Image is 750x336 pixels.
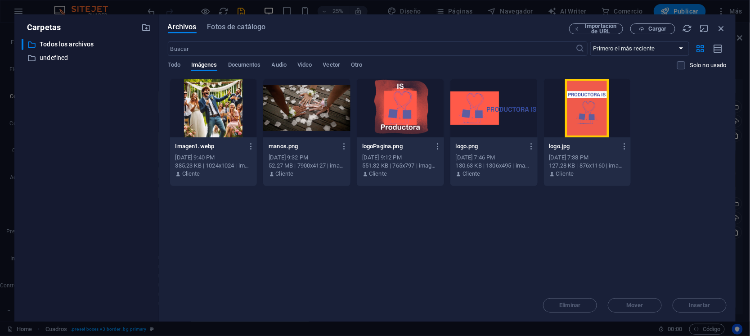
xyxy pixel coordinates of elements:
[362,162,439,170] div: 551.32 KB | 765x797 | image/png
[630,23,675,34] button: Cargar
[22,52,152,64] div: undefined
[700,23,710,33] i: Minimizar
[22,22,61,33] p: Carpetas
[272,59,287,72] span: Audio
[690,61,727,69] p: Solo muestra los archivos que no están usándose en el sitio web. Los archivos añadidos durante es...
[269,154,345,162] div: [DATE] 9:32 PM
[362,154,439,162] div: [DATE] 9:12 PM
[297,59,312,72] span: Video
[142,23,152,32] i: Crear carpeta
[275,170,293,178] p: Cliente
[40,39,135,50] p: Todos los archivos
[168,22,197,32] span: Archivos
[549,154,626,162] div: [DATE] 7:38 PM
[40,53,135,63] p: undefined
[569,23,623,34] button: Importación de URL
[549,162,626,170] div: 127.28 KB | 876x1160 | image/jpeg
[168,41,576,56] input: Buscar
[191,59,217,72] span: Imágenes
[175,154,252,162] div: [DATE] 9:40 PM
[717,23,727,33] i: Cerrar
[22,39,23,50] div: ​
[683,23,692,33] i: Volver a cargar
[269,142,337,150] p: manos.png
[456,142,524,150] p: logo.png
[362,142,430,150] p: logoPagina.png
[323,59,341,72] span: Vector
[456,154,532,162] div: [DATE] 7:46 PM
[175,142,243,150] p: Imagen1.webp
[168,59,180,72] span: Todo
[463,170,481,178] p: Cliente
[648,26,667,32] span: Cargar
[369,170,387,178] p: Cliente
[228,59,261,72] span: Documentos
[175,162,252,170] div: 385.23 KB | 1024x1024 | image/webp
[556,170,574,178] p: Cliente
[456,162,532,170] div: 130.63 KB | 1306x495 | image/png
[182,170,200,178] p: Cliente
[351,59,362,72] span: Otro
[583,23,619,34] span: Importación de URL
[269,162,345,170] div: 52.27 MB | 7900x4127 | image/png
[549,142,617,150] p: logo.jpg
[207,22,266,32] span: Fotos de catálogo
